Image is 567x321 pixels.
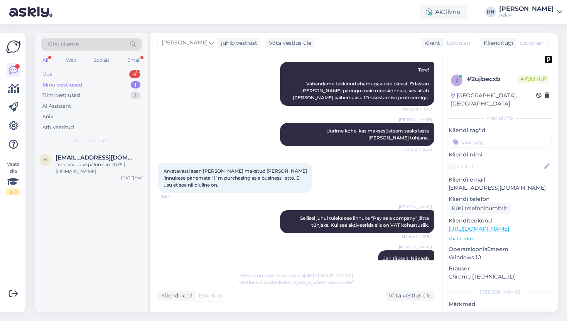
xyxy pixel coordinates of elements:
input: Lisa nimi [449,162,543,171]
div: Küsi telefoninumbrit [449,203,511,214]
div: [GEOGRAPHIC_DATA], [GEOGRAPHIC_DATA] [451,92,536,108]
i: „Võtke vestlus üle” [311,279,354,285]
div: 2 / 3 [6,189,20,195]
span: Nähtud ✓ 12:53 [402,146,432,152]
div: # 2ujbecxb [467,75,518,84]
div: Võta vestlus üle [386,290,434,301]
span: Nähtud ✓ 12:51 [403,106,432,112]
span: Estonian [199,292,222,300]
div: Askly [499,12,554,18]
span: Sellisel juhul tuleks see linnuke "Pay as a company" jätta tühjaks. Kui see aktiveerida siis on V... [300,215,430,228]
span: [PERSON_NAME] [399,204,432,210]
span: Nähtud ✓ 12:54 [402,234,432,239]
p: [EMAIL_ADDRESS][DOMAIN_NAME] [449,184,552,192]
p: Kliendi tag'id [449,126,552,134]
span: Vestluse ülevõtmiseks vajutage [239,279,354,285]
div: Kliendi keel [158,292,192,300]
div: All [41,55,50,65]
span: 12:54 [160,194,189,199]
div: juhib vestlust [218,39,257,47]
span: Otsi kliente [48,40,79,48]
span: Estonian [520,39,543,47]
div: Email [126,55,142,65]
div: 4 [129,70,140,78]
div: 1 [131,92,140,99]
img: Askly Logo [6,39,21,54]
img: pd [545,56,552,63]
p: Chrome [TECHNICAL_ID] [449,273,552,281]
span: Online [518,75,549,83]
span: hans@askly.me [56,154,136,161]
span: [PERSON_NAME] [399,117,432,122]
input: Lisa tag [449,136,552,148]
span: h [43,157,47,163]
div: Kliendi info [449,115,552,122]
div: AI Assistent [42,102,71,110]
div: Klienditugi [481,39,513,47]
a: [PERSON_NAME]Askly [499,6,562,18]
div: HN [485,7,496,17]
div: Vaata siia [6,161,20,195]
p: Märkmed [449,300,552,308]
p: Operatsioonisüsteem [449,245,552,253]
span: Tere! Vabandame tekkinud ebamugavuste pärast. Edastan [PERSON_NAME] päringu meie meeskonnale, kes... [293,67,430,100]
span: 2 [456,77,458,83]
div: Uus [42,70,52,78]
div: Socials [92,55,111,65]
div: Klient [421,39,440,47]
span: Jah täpselt. Nii saab [383,255,429,261]
span: Arvatavasti saan [PERSON_NAME] makstud [PERSON_NAME] linnukese panemata "I`m purchasing as a busi... [164,168,308,188]
p: Kliendi email [449,176,552,184]
div: Arhiveeritud [42,124,74,131]
p: Windows 10 [449,253,552,262]
span: Minu vestlused [74,137,109,144]
div: [PERSON_NAME] [499,6,554,12]
a: [URL][DOMAIN_NAME] [449,225,509,232]
p: Kliendi telefon [449,195,552,203]
p: Kliendi nimi [449,151,552,159]
span: Vestlus on määratud kasutajale [PERSON_NAME] [240,272,353,278]
p: Vaata edasi ... [449,235,552,242]
span: Uurime kohe, kas maksesüsteem saaks lasta [PERSON_NAME] tühjana. [326,128,430,141]
div: Tiimi vestlused [42,92,80,99]
div: Aktiivne [420,5,467,19]
div: Võta vestlus üle [266,38,314,48]
div: Kõik [42,113,54,121]
div: Web [64,55,78,65]
span: [PERSON_NAME] [162,39,208,47]
p: Klienditeekond [449,217,552,225]
div: [PERSON_NAME] [449,289,552,296]
span: [PERSON_NAME] [399,244,432,250]
div: Tere, vaadake palun siin: [URL][DOMAIN_NAME] [56,161,143,175]
div: [DATE] 9:42 [121,175,143,181]
div: Minu vestlused [42,81,83,89]
span: Estonian [447,39,470,47]
div: 1 [131,81,140,89]
p: Brauser [449,265,552,273]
